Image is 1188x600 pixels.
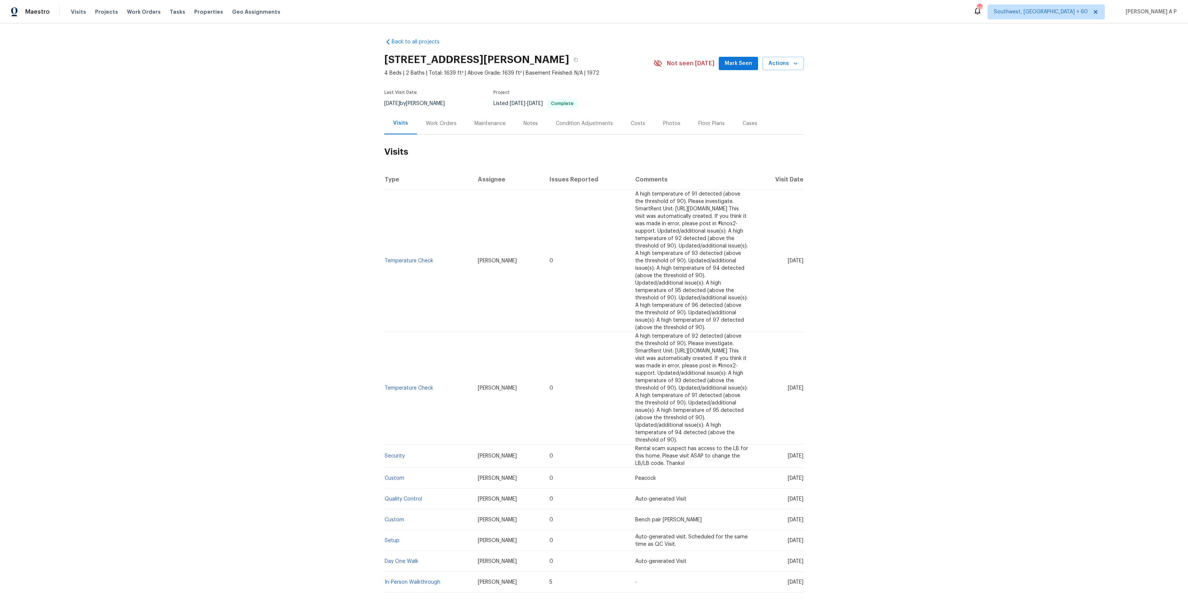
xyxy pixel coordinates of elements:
span: 0 [549,258,553,263]
div: Notes [523,120,538,127]
a: Day One Walk [385,559,418,564]
span: [DATE] [510,101,525,106]
span: [DATE] [788,476,803,481]
div: Work Orders [426,120,457,127]
span: [DATE] [788,453,803,459]
button: Actions [763,57,804,71]
th: Type [384,169,472,190]
span: Maestro [25,8,50,16]
span: - [635,580,637,585]
a: Temperature Check [385,386,433,391]
span: 0 [549,496,553,502]
th: Issues Reported [544,169,629,190]
span: Rental scam suspect has access to the LB for this home. Please visit ASAP to change the LB/LB cod... [635,446,748,466]
th: Comments [629,169,755,190]
span: Peacock [635,476,656,481]
button: Copy Address [569,53,582,66]
a: Custom [385,476,404,481]
a: Security [385,453,405,459]
span: Auto-generated visit. Scheduled for the same time as QC Visit. [635,534,748,547]
a: In-Person Walkthrough [385,580,440,585]
span: Complete [548,101,577,106]
div: Visits [393,119,408,127]
div: by [PERSON_NAME] [384,99,454,108]
span: 0 [549,386,553,391]
span: 0 [549,538,553,543]
span: Project [493,90,510,95]
span: [PERSON_NAME] [478,580,517,585]
h2: Visits [384,135,804,169]
th: Assignee [472,169,544,190]
span: [PERSON_NAME] [478,538,517,543]
span: Work Orders [127,8,161,16]
span: [PERSON_NAME] [478,496,517,502]
span: Visits [71,8,86,16]
a: Temperature Check [385,258,433,263]
span: Geo Assignments [232,8,280,16]
span: A high temperature of 92 detected (above the threshold of 90). Please investigate. SmartRent Unit... [635,334,748,443]
span: Mark Seen [725,59,752,68]
span: [PERSON_NAME] [478,559,517,564]
span: [DATE] [527,101,543,106]
span: - [510,101,543,106]
span: Properties [194,8,223,16]
div: Maintenance [474,120,506,127]
span: [PERSON_NAME] [478,453,517,459]
span: 5 [549,580,552,585]
span: [DATE] [788,496,803,502]
span: Last Visit Date [384,90,417,95]
span: Not seen [DATE] [667,60,714,67]
span: [PERSON_NAME] [478,386,517,391]
span: 0 [549,517,553,522]
span: [PERSON_NAME] [478,517,517,522]
div: 668 [977,4,982,12]
span: [PERSON_NAME] [478,476,517,481]
th: Visit Date [755,169,804,190]
span: Projects [95,8,118,16]
a: Back to all projects [384,38,456,46]
span: [PERSON_NAME] [478,258,517,263]
a: Setup [385,538,399,543]
div: Cases [742,120,757,127]
span: A high temperature of 91 detected (above the threshold of 90). Please investigate. SmartRent Unit... [635,191,748,330]
span: Actions [768,59,798,68]
a: Custom [385,517,404,522]
span: 4 Beds | 2 Baths | Total: 1639 ft² | Above Grade: 1639 ft² | Basement Finished: N/A | 1972 [384,69,653,77]
span: [DATE] [384,101,400,106]
span: Tasks [170,9,185,14]
span: [DATE] [788,559,803,564]
div: Floor Plans [698,120,725,127]
span: 0 [549,559,553,564]
span: [DATE] [788,386,803,391]
div: Photos [663,120,681,127]
button: Mark Seen [719,57,758,71]
span: [DATE] [788,538,803,543]
span: Listed [493,101,577,106]
span: Southwest, [GEOGRAPHIC_DATA] + 60 [994,8,1088,16]
span: 0 [549,453,553,459]
span: [DATE] [788,580,803,585]
span: [DATE] [788,258,803,263]
span: Bench pair [PERSON_NAME] [635,517,702,522]
span: [DATE] [788,517,803,522]
span: 0 [549,476,553,481]
span: Auto-generated Visit [635,559,686,564]
div: Condition Adjustments [556,120,613,127]
a: Quality Control [385,496,422,502]
div: Costs [631,120,645,127]
span: Auto-generated Visit [635,496,686,502]
span: [PERSON_NAME] A P [1123,8,1177,16]
h2: [STREET_ADDRESS][PERSON_NAME] [384,56,569,63]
